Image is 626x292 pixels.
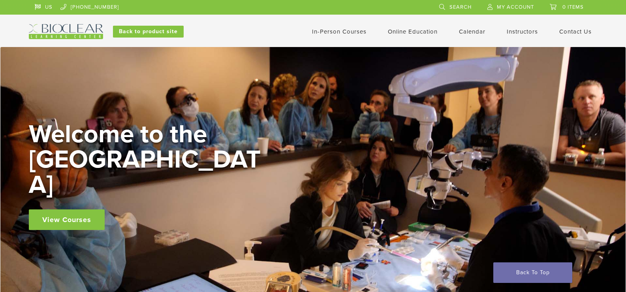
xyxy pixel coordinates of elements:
a: Contact Us [559,28,592,35]
a: Back To Top [493,262,572,283]
span: 0 items [562,4,584,10]
span: Search [449,4,472,10]
a: Online Education [388,28,438,35]
span: My Account [497,4,534,10]
h2: Welcome to the [GEOGRAPHIC_DATA] [29,122,266,198]
a: In-Person Courses [312,28,367,35]
a: Instructors [507,28,538,35]
a: Back to product site [113,26,184,38]
a: Calendar [459,28,485,35]
img: Bioclear [29,24,103,39]
a: View Courses [29,209,105,230]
